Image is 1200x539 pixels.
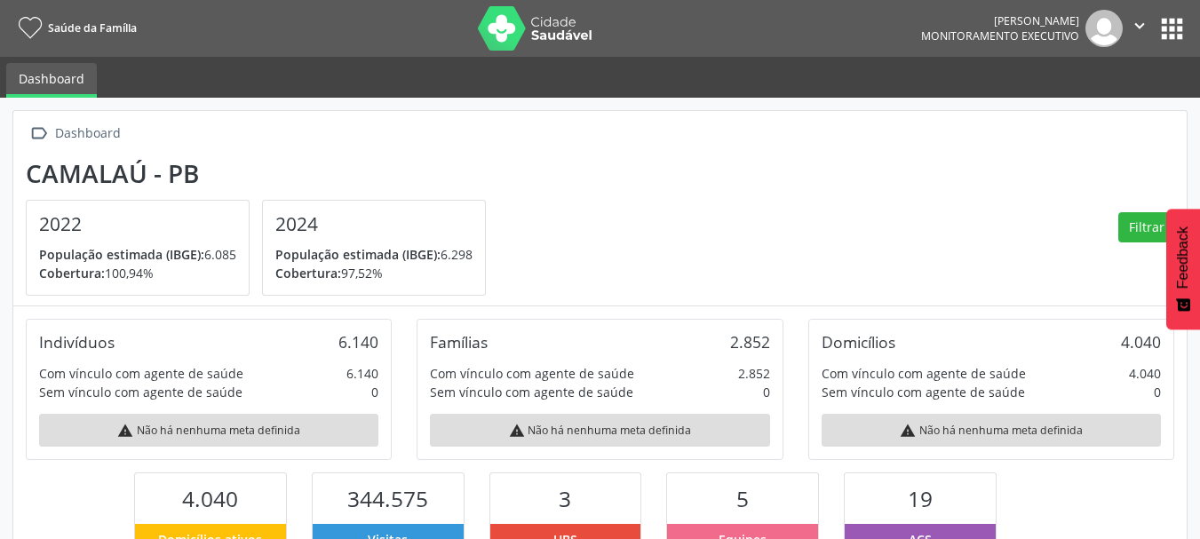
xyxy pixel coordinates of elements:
div: Sem vínculo com agente de saúde [822,383,1025,401]
span: Feedback [1175,226,1191,289]
p: 100,94% [39,264,236,282]
div: 0 [1154,383,1161,401]
span: Saúde da Família [48,20,137,36]
p: 6.298 [275,245,473,264]
a: Saúde da Família [12,13,137,43]
h4: 2022 [39,213,236,235]
div: 6.140 [338,332,378,352]
div: Camalaú - PB [26,159,498,188]
div: Sem vínculo com agente de saúde [39,383,242,401]
span: 344.575 [347,484,428,513]
div: Indivíduos [39,332,115,352]
span: 5 [736,484,749,513]
span: Monitoramento Executivo [921,28,1079,44]
i:  [26,121,52,147]
h4: 2024 [275,213,473,235]
i:  [1130,16,1149,36]
span: 4.040 [182,484,238,513]
div: 4.040 [1121,332,1161,352]
div: Domicílios [822,332,895,352]
div: Dashboard [52,121,123,147]
div: 2.852 [738,364,770,383]
div: Famílias [430,332,488,352]
a: Dashboard [6,63,97,98]
div: 6.140 [346,364,378,383]
div: 0 [763,383,770,401]
span: População estimada (IBGE): [39,246,204,263]
div: 2.852 [730,332,770,352]
p: 97,52% [275,264,473,282]
div: Com vínculo com agente de saúde [430,364,634,383]
a:  Dashboard [26,121,123,147]
div: Não há nenhuma meta definida [430,414,769,447]
i: warning [900,423,916,439]
div: Com vínculo com agente de saúde [822,364,1026,383]
div: 4.040 [1129,364,1161,383]
div: [PERSON_NAME] [921,13,1079,28]
span: 3 [559,484,571,513]
i: warning [117,423,133,439]
button: Feedback - Mostrar pesquisa [1166,209,1200,329]
div: Não há nenhuma meta definida [822,414,1161,447]
p: 6.085 [39,245,236,264]
button:  [1123,10,1156,47]
span: 19 [908,484,933,513]
span: Cobertura: [275,265,341,281]
div: Não há nenhuma meta definida [39,414,378,447]
img: img [1085,10,1123,47]
button: Filtrar [1118,212,1174,242]
div: Sem vínculo com agente de saúde [430,383,633,401]
span: População estimada (IBGE): [275,246,441,263]
span: Cobertura: [39,265,105,281]
i: warning [509,423,525,439]
button: apps [1156,13,1188,44]
div: 0 [371,383,378,401]
div: Com vínculo com agente de saúde [39,364,243,383]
